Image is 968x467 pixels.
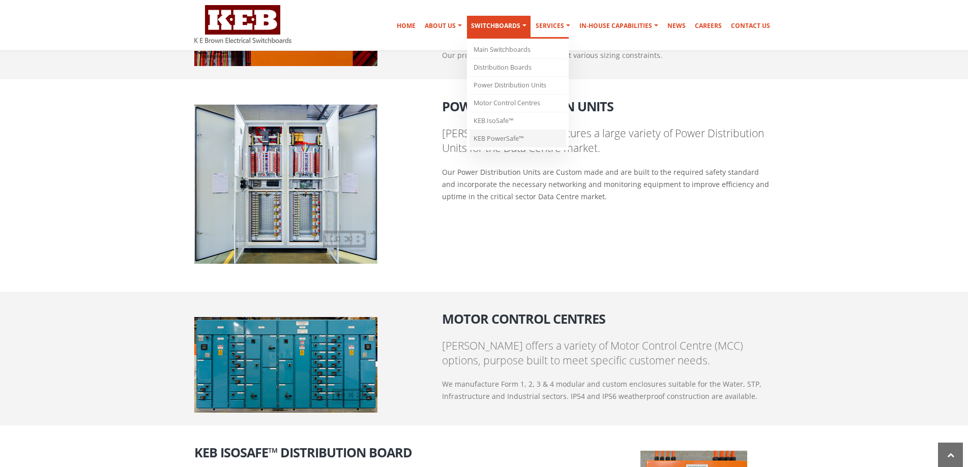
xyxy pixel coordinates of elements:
a: Distribution Boards [470,59,566,77]
a: In-house Capabilities [575,16,662,36]
h2: Motor Control Centres [442,304,774,326]
a: Power Distribution Units [470,77,566,95]
h2: Power Distribution Units [442,92,774,113]
a: Home [393,16,420,36]
a: KEB PowerSafe™ [470,130,566,147]
a: KEB IsoSafe™ [470,112,566,130]
a: Careers [691,16,726,36]
p: Our products can be adapted to meet various sizing constraints. [442,49,774,61]
a: Switchboards [467,16,531,39]
p: [PERSON_NAME] offers a variety of Motor Control Centre (MCC) options, purpose built to meet speci... [442,338,774,368]
p: We manufacture Form 1, 2, 3 & 4 modular and custom enclosures suitable for the Water, STP, Infras... [442,378,774,402]
a: Main Switchboards [470,41,566,59]
p: [PERSON_NAME] manufactures a large variety of Power Distribution Units for the Data Centre market. [442,126,774,156]
h2: KEB IsoSafe™ Distribution Board [194,438,576,459]
a: Contact Us [727,16,774,36]
p: Our Power Distribution Units are Custom made and are built to the required safety standard and in... [442,166,774,203]
a: Services [532,16,574,36]
a: About Us [421,16,466,36]
img: K E Brown Electrical Switchboards [194,5,291,43]
a: Motor Control Centres [470,95,566,112]
a: News [663,16,690,36]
